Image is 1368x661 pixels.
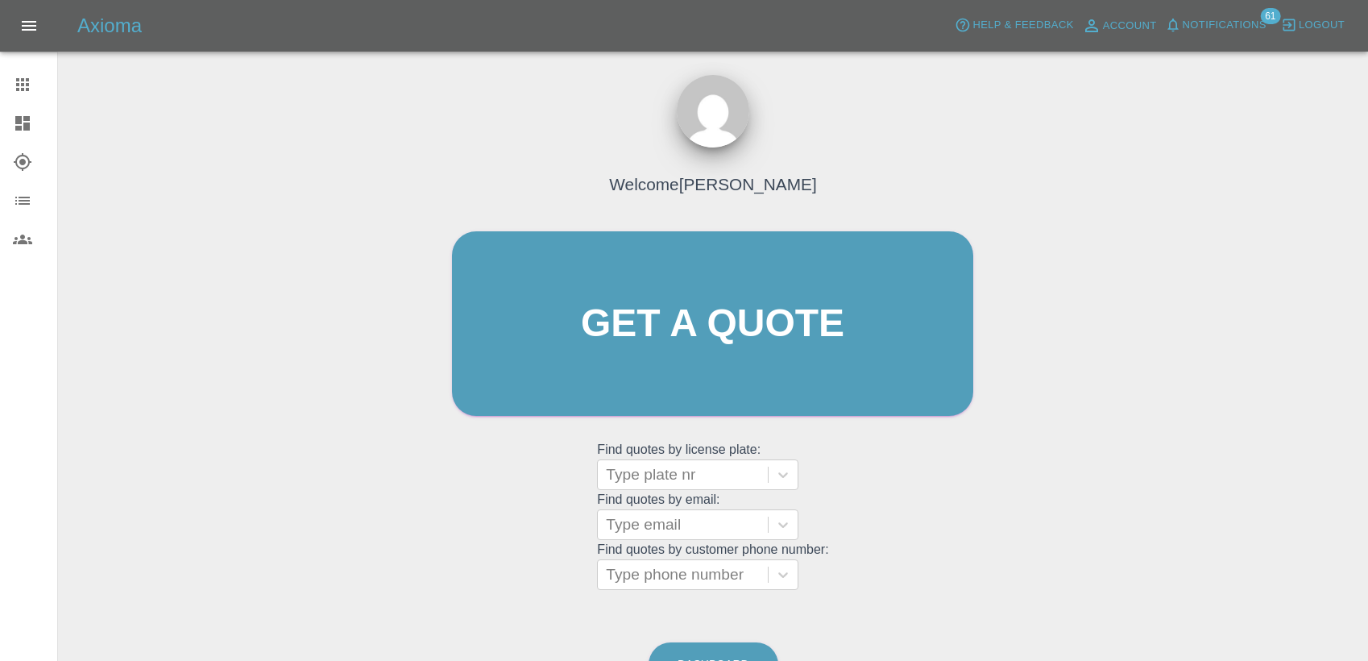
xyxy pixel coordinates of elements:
[677,75,749,148] img: ...
[597,543,828,590] grid: Find quotes by customer phone number:
[1183,16,1266,35] span: Notifications
[609,172,816,197] h4: Welcome [PERSON_NAME]
[597,493,828,540] grid: Find quotes by email:
[452,231,973,416] a: Get a quote
[1299,16,1345,35] span: Logout
[597,443,828,490] grid: Find quotes by license plate:
[951,13,1077,38] button: Help & Feedback
[77,13,142,39] h5: Axioma
[10,6,48,45] button: Open drawer
[972,16,1073,35] span: Help & Feedback
[1260,8,1280,24] span: 61
[1161,13,1271,38] button: Notifications
[1103,17,1157,35] span: Account
[1277,13,1349,38] button: Logout
[1078,13,1161,39] a: Account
